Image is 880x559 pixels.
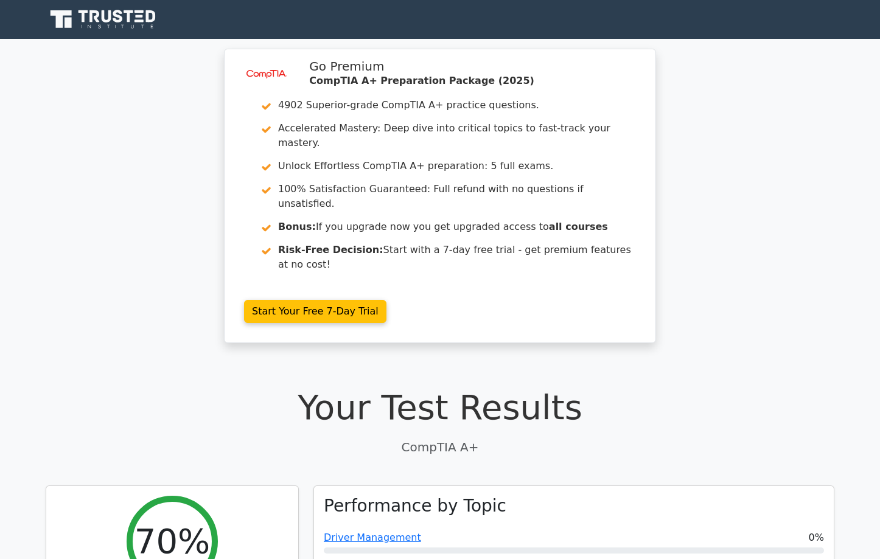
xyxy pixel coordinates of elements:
span: 0% [809,530,824,545]
p: CompTIA A+ [46,438,834,456]
a: Start Your Free 7-Day Trial [244,300,386,323]
a: Driver Management [324,532,421,543]
h1: Your Test Results [46,387,834,428]
h3: Performance by Topic [324,496,506,516]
